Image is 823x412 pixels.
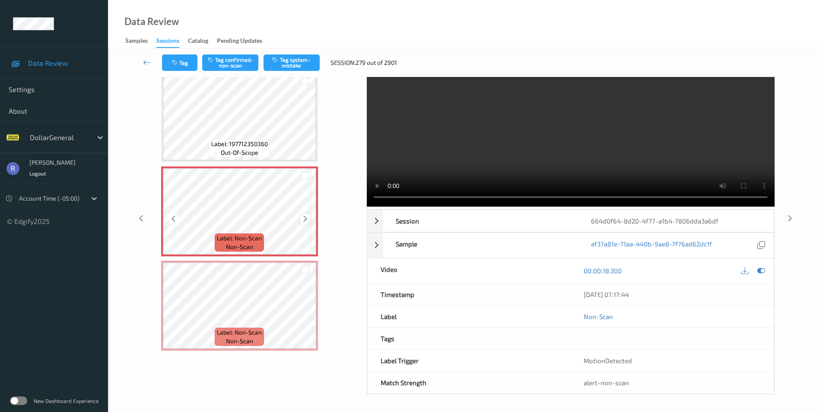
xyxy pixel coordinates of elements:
[226,337,253,345] span: non-scan
[383,210,578,232] div: Session
[368,284,571,305] div: Timestamp
[124,17,179,26] div: Data Review
[356,58,397,67] span: 279 out of 2901
[217,328,262,337] span: Label: Non-Scan
[221,148,258,157] span: out-of-scope
[188,35,217,47] a: Catalog
[156,35,188,48] a: Sessions
[368,372,571,393] div: Match Strength
[584,312,613,321] a: Non-Scan
[202,54,258,71] button: Tag confirmed-non-scan
[125,35,156,47] a: Samples
[584,378,761,387] div: alert-non-scan
[217,36,262,47] div: Pending Updates
[226,243,253,251] span: non-scan
[367,233,774,258] div: Sampleaf37a81e-71aa-440b-9ae8-7f76ad62dc1f
[368,306,571,327] div: Label
[584,290,761,299] div: [DATE] 07:17:44
[217,35,271,47] a: Pending Updates
[188,36,208,47] div: Catalog
[571,350,774,371] div: MotionDetected
[383,233,578,258] div: Sample
[264,54,320,71] button: Tag system-mistake
[368,350,571,371] div: Label Trigger
[156,36,179,48] div: Sessions
[584,266,622,275] a: 00:00:18.300
[591,240,712,251] a: af37a81e-71aa-440b-9ae8-7f76ad62dc1f
[125,36,148,47] div: Samples
[368,328,571,349] div: Tags
[367,210,774,232] div: Session664d0f64-8d20-4f77-a1b4-7806dda3a6df
[368,259,571,283] div: Video
[162,54,197,71] button: Tag
[211,140,268,148] span: Label: 197712350360
[330,58,356,67] span: Session:
[578,210,773,232] div: 664d0f64-8d20-4f77-a1b4-7806dda3a6df
[217,234,262,243] span: Label: Non-Scan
